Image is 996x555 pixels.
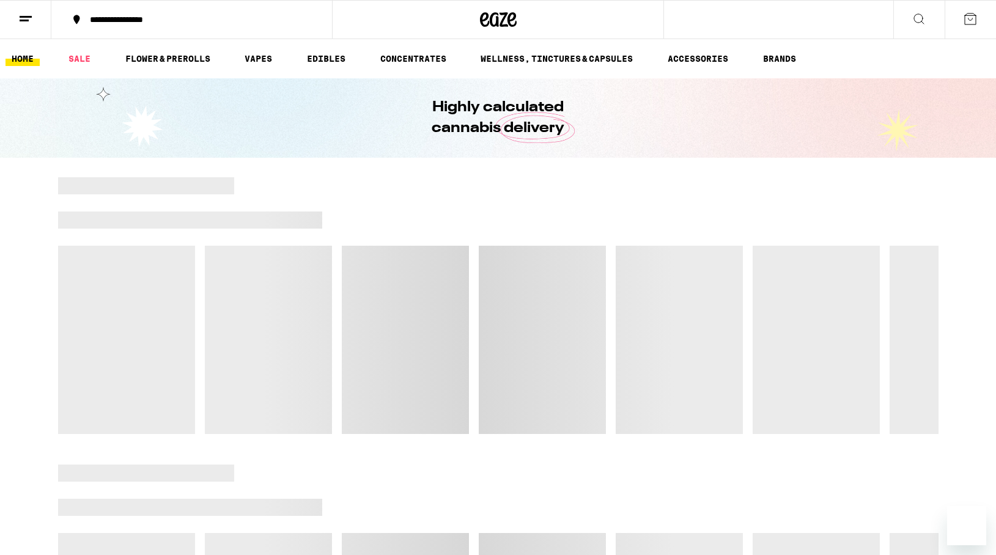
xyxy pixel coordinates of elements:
a: BRANDS [757,51,802,66]
a: WELLNESS, TINCTURES & CAPSULES [474,51,639,66]
a: VAPES [238,51,278,66]
iframe: Button to launch messaging window [947,506,986,545]
a: EDIBLES [301,51,352,66]
a: CONCENTRATES [374,51,452,66]
a: ACCESSORIES [662,51,734,66]
h1: Highly calculated cannabis delivery [397,97,599,139]
a: FLOWER & PREROLLS [119,51,216,66]
a: SALE [62,51,97,66]
a: HOME [6,51,40,66]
